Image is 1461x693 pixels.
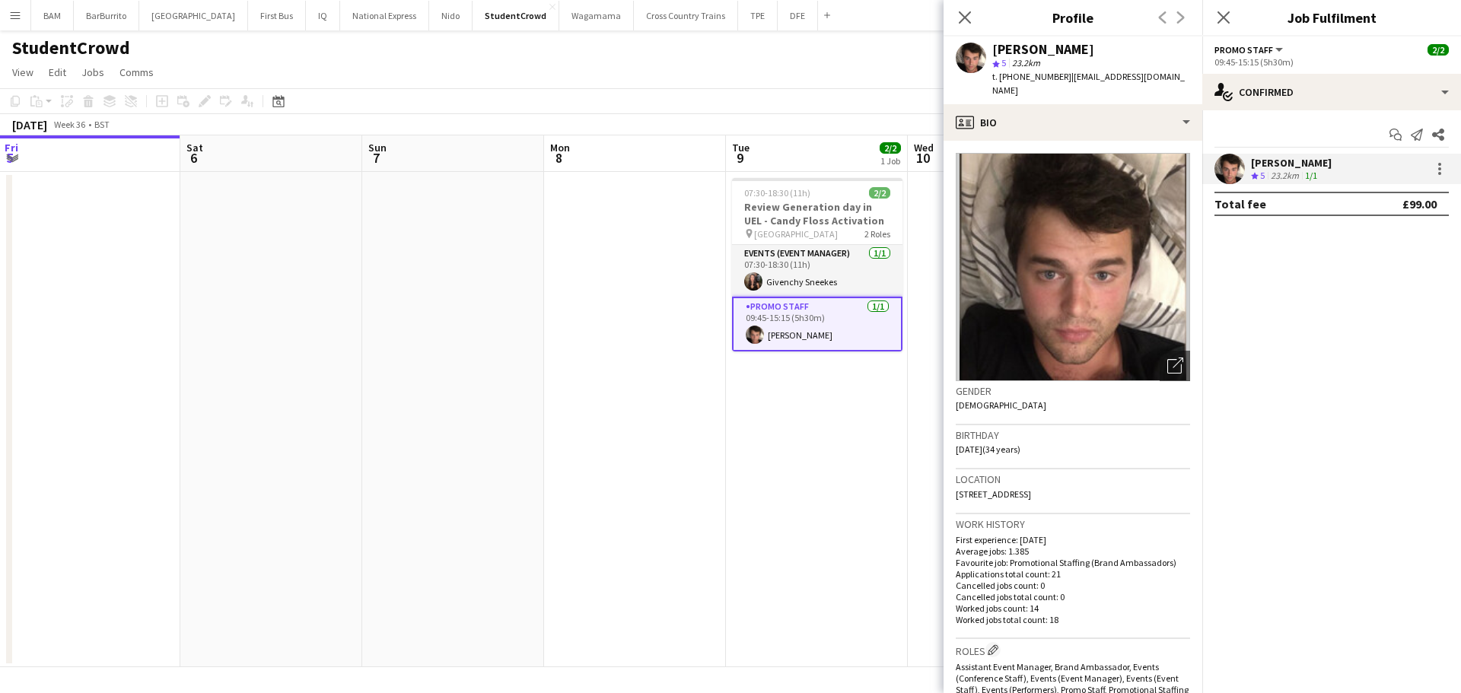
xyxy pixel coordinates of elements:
p: Applications total count: 21 [956,568,1190,580]
button: IQ [306,1,340,30]
h1: StudentCrowd [12,37,130,59]
app-job-card: 07:30-18:30 (11h)2/2Review Generation day in UEL - Candy Floss Activation [GEOGRAPHIC_DATA]2 Role... [732,178,902,351]
span: Edit [49,65,66,79]
a: Edit [43,62,72,82]
div: 1 Job [880,155,900,167]
span: 23.2km [1009,57,1043,68]
div: [PERSON_NAME] [1251,156,1332,170]
button: Wagamama [559,1,634,30]
p: Favourite job: Promotional Staffing (Brand Ambassadors) [956,557,1190,568]
span: | [EMAIL_ADDRESS][DOMAIN_NAME] [992,71,1185,96]
a: Jobs [75,62,110,82]
span: 5 [2,149,18,167]
button: BAM [31,1,74,30]
div: Total fee [1214,196,1266,211]
span: Wed [914,141,934,154]
span: [DEMOGRAPHIC_DATA] [956,399,1046,411]
div: £99.00 [1402,196,1437,211]
span: 8 [548,149,570,167]
span: 7 [366,149,387,167]
a: View [6,62,40,82]
p: Cancelled jobs count: 0 [956,580,1190,591]
button: National Express [340,1,429,30]
h3: Work history [956,517,1190,531]
span: 5 [1260,170,1265,181]
button: DFE [778,1,818,30]
span: Sun [368,141,387,154]
button: StudentCrowd [473,1,559,30]
button: Nido [429,1,473,30]
span: [STREET_ADDRESS] [956,488,1031,500]
p: Average jobs: 1.385 [956,545,1190,557]
h3: Review Generation day in UEL - Candy Floss Activation [732,200,902,227]
app-skills-label: 1/1 [1305,170,1317,181]
p: First experience: [DATE] [956,534,1190,545]
h3: Birthday [956,428,1190,442]
span: Week 36 [50,119,88,130]
span: Sat [186,141,203,154]
h3: Roles [956,642,1190,658]
span: View [12,65,33,79]
span: 07:30-18:30 (11h) [744,187,810,199]
span: 2/2 [880,142,901,154]
button: Cross Country Trains [634,1,738,30]
div: Confirmed [1202,74,1461,110]
div: Bio [944,104,1202,141]
span: Mon [550,141,570,154]
button: Promo Staff [1214,44,1285,56]
span: 5 [1001,57,1006,68]
span: 2 Roles [864,228,890,240]
span: 2/2 [1428,44,1449,56]
span: Jobs [81,65,104,79]
div: [DATE] [12,117,47,132]
span: Comms [119,65,154,79]
button: TPE [738,1,778,30]
button: [GEOGRAPHIC_DATA] [139,1,248,30]
p: Worked jobs total count: 18 [956,614,1190,625]
h3: Profile [944,8,1202,27]
h3: Job Fulfilment [1202,8,1461,27]
div: Open photos pop-in [1160,351,1190,381]
img: Crew avatar or photo [956,153,1190,381]
span: Tue [732,141,750,154]
div: BST [94,119,110,130]
span: [GEOGRAPHIC_DATA] [754,228,838,240]
span: 10 [912,149,934,167]
span: Fri [5,141,18,154]
span: 9 [730,149,750,167]
h3: Location [956,472,1190,486]
app-card-role: Events (Event Manager)1/107:30-18:30 (11h)Givenchy Sneekes [732,245,902,297]
p: Cancelled jobs total count: 0 [956,591,1190,602]
span: 2/2 [869,187,890,199]
span: 6 [184,149,203,167]
button: First Bus [248,1,306,30]
a: Comms [113,62,160,82]
span: t. [PHONE_NUMBER] [992,71,1071,82]
h3: Gender [956,384,1190,398]
span: [DATE] (34 years) [956,443,1020,455]
app-card-role: Promo Staff1/109:45-15:15 (5h30m)[PERSON_NAME] [732,297,902,351]
button: BarBurrito [74,1,139,30]
div: 23.2km [1268,170,1302,183]
div: [PERSON_NAME] [992,43,1094,56]
div: 09:45-15:15 (5h30m) [1214,56,1449,68]
p: Worked jobs count: 14 [956,602,1190,614]
span: Promo Staff [1214,44,1273,56]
